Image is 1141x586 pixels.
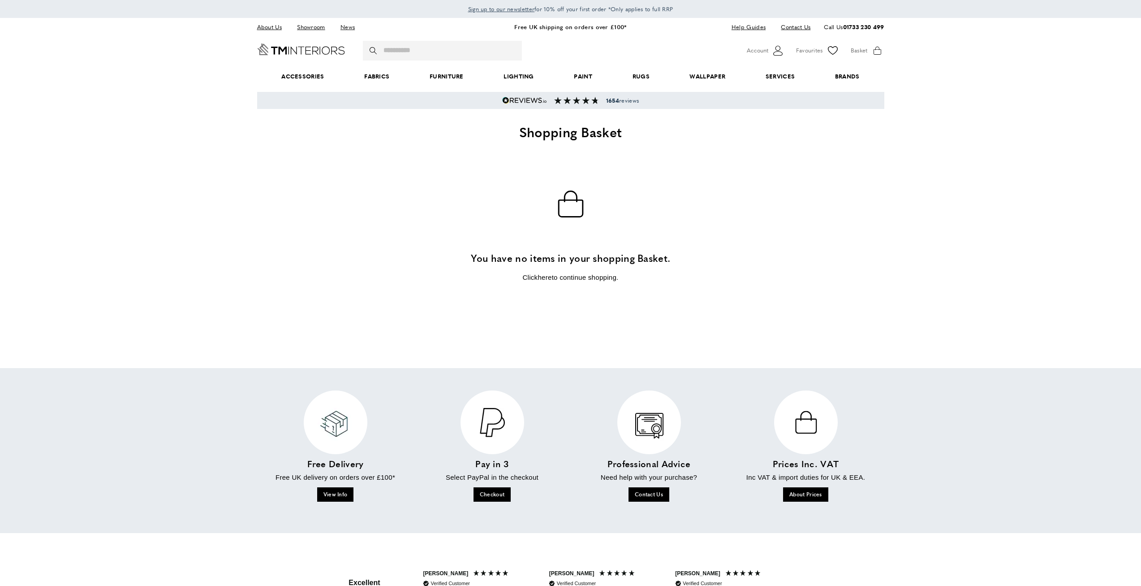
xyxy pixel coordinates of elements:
[549,570,594,577] div: [PERSON_NAME]
[796,46,823,55] span: Favourites
[783,487,828,502] a: About Prices
[843,22,884,31] a: 01733 230 499
[257,21,288,33] a: About Us
[745,63,815,90] a: Services
[474,487,511,502] a: Checkout
[598,569,637,579] div: 5 Stars
[747,46,768,55] span: Account
[409,63,483,90] a: Furniture
[554,97,599,104] img: Reviews section
[730,457,882,470] h4: Prices Inc. VAT
[824,22,884,32] p: Call Us
[392,272,750,283] p: Click to continue shopping.
[344,63,409,90] a: Fabrics
[484,63,554,90] a: Lighting
[789,491,822,498] span: About Prices
[502,97,547,104] img: Reviews.io 5 stars
[416,472,568,483] p: Select PayPal in the checkout
[675,570,720,577] div: [PERSON_NAME]
[468,4,535,13] a: Sign up to our newsletter
[725,21,772,33] a: Help Guides
[606,96,619,104] strong: 1654
[370,41,379,61] button: Search
[815,63,879,90] a: Brands
[468,5,673,13] span: for 10% off your first order *Only applies to full RRP
[774,21,810,33] a: Contact Us
[519,122,622,141] span: Shopping Basket
[323,491,348,498] span: View Info
[635,491,663,498] span: Contact Us
[261,63,344,90] span: Accessories
[259,472,412,483] p: Free UK delivery on orders over £100*
[423,570,469,577] div: [PERSON_NAME]
[730,472,882,483] p: Inc VAT & import duties for UK & EEA.
[480,491,504,498] span: Checkout
[670,63,745,90] a: Wallpaper
[257,43,345,55] a: Go to Home page
[290,21,332,33] a: Showroom
[573,457,725,470] h4: Professional Advice
[538,273,551,281] a: here
[573,472,725,483] p: Need help with your purchase?
[796,44,840,57] a: Favourites
[747,44,785,57] button: Customer Account
[416,457,568,470] h4: Pay in 3
[468,5,535,13] span: Sign up to our newsletter
[334,21,362,33] a: News
[317,487,354,502] a: View Info
[473,569,512,579] div: 5 Stars
[725,569,764,579] div: 5 Stars
[554,63,612,90] a: Paint
[629,487,669,502] a: Contact Us
[606,97,639,104] span: reviews
[612,63,670,90] a: Rugs
[392,251,750,265] h3: You have no items in your shopping Basket.
[514,22,626,31] a: Free UK shipping on orders over £100*
[259,457,412,470] h4: Free Delivery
